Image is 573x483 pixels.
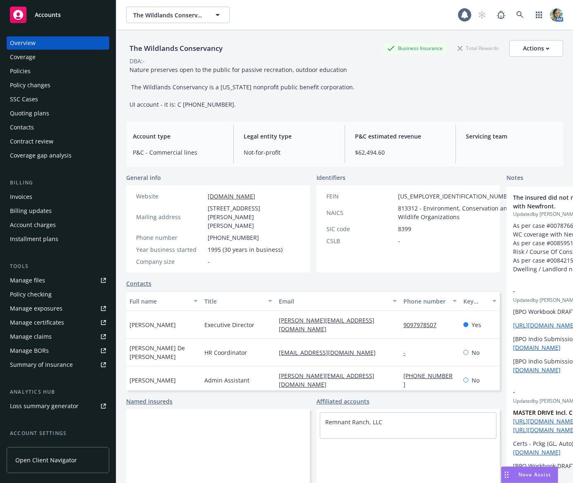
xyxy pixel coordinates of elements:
[129,297,189,306] div: Full name
[472,320,481,329] span: Yes
[7,288,109,301] a: Policy checking
[453,43,503,53] div: Total Rewards
[10,399,79,413] div: Loss summary generator
[506,173,523,183] span: Notes
[326,237,395,245] div: CSLB
[316,397,369,406] a: Affiliated accounts
[136,192,204,201] div: Website
[10,358,73,371] div: Summary of insurance
[403,349,412,356] a: -
[133,148,223,157] span: P&C - Commercial lines
[7,190,109,203] a: Invoices
[208,204,300,230] span: [STREET_ADDRESS][PERSON_NAME][PERSON_NAME]
[126,7,230,23] button: The Wildlands Conservancy
[10,344,49,357] div: Manage BORs
[7,388,109,396] div: Analytics hub
[7,135,109,148] a: Contract review
[7,330,109,343] a: Manage claims
[129,57,145,65] div: DBA: -
[10,50,36,64] div: Coverage
[355,148,446,157] span: $62,494.60
[7,149,109,162] a: Coverage gap analysis
[10,135,53,148] div: Contract review
[531,7,547,23] a: Switch app
[326,225,395,233] div: SIC code
[10,149,72,162] div: Coverage gap analysis
[129,66,355,108] span: Nature preserves open to the public for passive recreation, outdoor education The Wildlands Conse...
[10,302,62,315] div: Manage exposures
[398,225,411,233] span: 8399
[7,179,109,187] div: Billing
[10,36,36,50] div: Overview
[493,7,509,23] a: Report a Bug
[208,245,283,254] span: 1995 (30 years in business)
[398,204,516,221] span: 813312 - Environment, Conservation and Wildlife Organizations
[7,262,109,270] div: Tools
[10,190,32,203] div: Invoices
[244,148,334,157] span: Not-for-profit
[10,274,45,287] div: Manage files
[326,208,395,217] div: NAICS
[466,132,556,141] span: Servicing team
[10,288,52,301] div: Policy checking
[7,274,109,287] a: Manage files
[398,192,516,201] span: [US_EMPLOYER_IDENTIFICATION_NUMBER]
[7,79,109,92] a: Policy changes
[7,232,109,246] a: Installment plans
[7,358,109,371] a: Summary of insurance
[10,316,64,329] div: Manage certificates
[10,218,56,232] div: Account charges
[126,291,201,311] button: Full name
[10,65,31,78] div: Policies
[204,320,254,329] span: Executive Director
[523,41,549,56] div: Actions
[201,291,276,311] button: Title
[7,344,109,357] a: Manage BORs
[10,330,52,343] div: Manage claims
[472,376,479,385] span: No
[136,233,204,242] div: Phone number
[7,204,109,218] a: Billing updates
[10,232,58,246] div: Installment plans
[129,320,176,329] span: [PERSON_NAME]
[208,233,259,242] span: [PHONE_NUMBER]
[7,302,109,315] a: Manage exposures
[126,397,173,406] a: Named insureds
[7,65,109,78] a: Policies
[204,376,249,385] span: Admin Assistant
[133,132,223,141] span: Account type
[550,8,563,22] img: photo
[136,257,204,266] div: Company size
[325,418,382,426] a: Remnant Ranch, LLC
[518,471,551,478] span: Nova Assist
[136,245,204,254] div: Year business started
[501,466,558,483] button: Nova Assist
[509,40,563,57] button: Actions
[403,321,443,329] a: 9097978507
[276,291,400,311] button: Email
[7,107,109,120] a: Quoting plans
[403,297,447,306] div: Phone number
[10,107,49,120] div: Quoting plans
[129,376,176,385] span: [PERSON_NAME]
[204,297,264,306] div: Title
[10,79,50,92] div: Policy changes
[7,218,109,232] a: Account charges
[136,213,204,221] div: Mailing address
[7,121,109,134] a: Contacts
[7,3,109,26] a: Accounts
[460,291,500,311] button: Key contact
[204,348,247,357] span: HR Coordinator
[208,257,210,266] span: -
[7,429,109,438] div: Account settings
[474,7,490,23] a: Start snowing
[355,132,446,141] span: P&C estimated revenue
[7,316,109,329] a: Manage certificates
[316,173,345,182] span: Identifiers
[400,291,460,311] button: Phone number
[403,372,453,388] a: [PHONE_NUMBER]
[35,12,61,18] span: Accounts
[129,344,198,361] span: [PERSON_NAME] De [PERSON_NAME]
[126,173,161,182] span: General info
